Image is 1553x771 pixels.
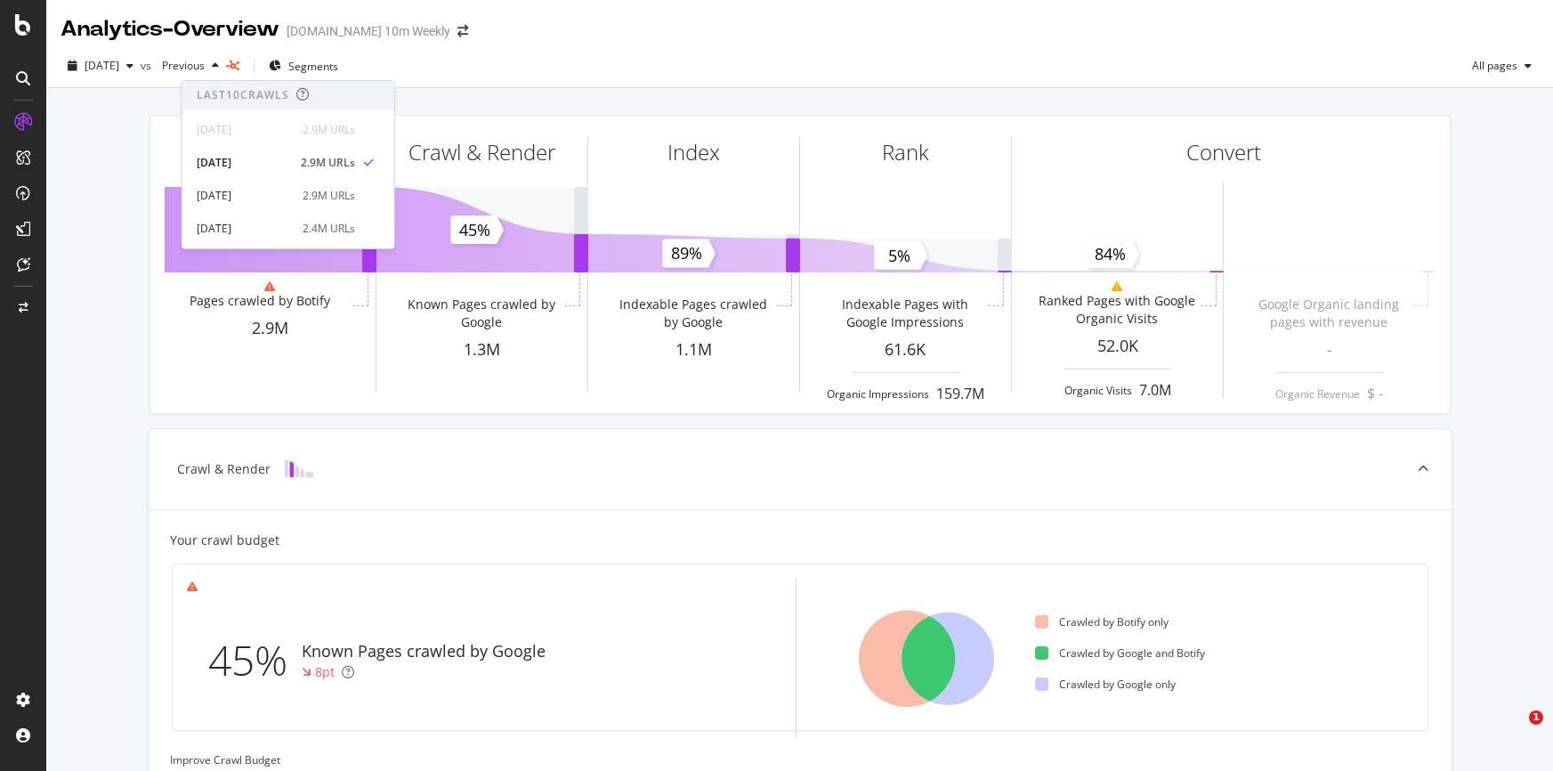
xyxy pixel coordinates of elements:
div: Organic Impressions [827,386,929,402]
div: [DATE] [197,221,292,237]
div: 61.6K [800,338,1011,361]
div: Your crawl budget [170,532,279,549]
span: 2025 Aug. 15th [85,58,119,73]
div: [DOMAIN_NAME] 10m Weekly [287,22,450,40]
div: arrow-right-arrow-left [457,25,468,37]
div: 8pt [315,663,335,681]
span: 1 [1529,710,1543,725]
iframe: Intercom live chat [1492,710,1535,753]
div: 1.3M [376,338,587,361]
span: Previous [155,58,205,73]
div: 1.1M [588,338,799,361]
div: Rank [882,137,929,167]
div: Pages crawled by Botify [190,292,330,310]
div: Last 10 Crawls [197,87,289,102]
div: Analytics - Overview [61,14,279,45]
div: 2.4M URLs [303,221,355,237]
div: Indexable Pages with Google Impressions [825,296,984,331]
div: 2.9M URLs [303,122,355,138]
div: Known Pages crawled by Google [302,640,546,663]
button: All pages [1465,52,1539,80]
div: 45% [208,631,302,690]
div: [DATE] [197,122,292,138]
button: [DATE] [61,52,141,80]
div: Crawled by Google and Botify [1035,645,1205,661]
div: Index [667,137,720,167]
div: Known Pages crawled by Google [401,296,561,331]
button: Previous [155,52,226,80]
div: Crawl & Render [408,137,555,167]
div: 2.9M URLs [301,155,355,171]
span: All pages [1465,58,1517,73]
div: Crawled by Google only [1035,677,1176,692]
span: vs [141,58,155,73]
div: 2.9M URLs [303,188,355,204]
button: Segments [262,52,345,80]
div: Crawl & Render [177,460,271,478]
div: 159.7M [936,384,984,404]
span: Segments [288,59,338,74]
div: Improve Crawl Budget [170,752,1430,767]
div: Indexable Pages crawled by Google [613,296,772,331]
div: 2.9M [165,317,376,340]
div: [DATE] [197,188,292,204]
div: Crawled by Botify only [1035,614,1169,629]
img: block-icon [285,460,313,477]
div: [DATE] [197,155,290,171]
